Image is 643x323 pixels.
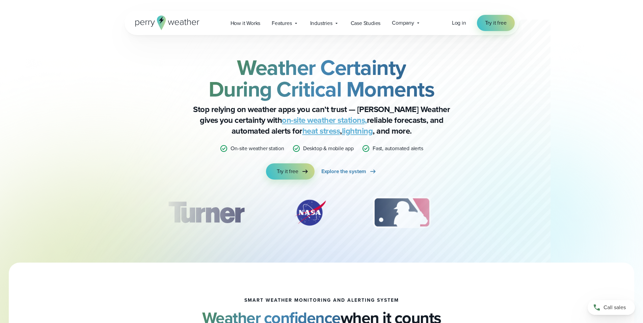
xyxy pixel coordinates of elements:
a: Try it free [266,163,315,180]
img: Turner-Construction_1.svg [158,196,254,230]
img: PGA.svg [470,196,524,230]
p: Desktop & mobile app [303,144,354,153]
span: Try it free [485,19,507,27]
span: How it Works [231,19,261,27]
div: 3 of 12 [366,196,437,230]
a: Try it free [477,15,515,31]
span: Try it free [277,167,298,176]
a: Explore the system [321,163,377,180]
a: on-site weather stations, [282,114,367,126]
a: heat stress [302,125,340,137]
h1: smart weather monitoring and alerting system [244,298,399,303]
a: lightning [342,125,373,137]
strong: Weather Certainty During Critical Moments [209,52,435,105]
span: Case Studies [351,19,381,27]
div: 4 of 12 [470,196,524,230]
img: NASA.svg [287,196,334,230]
span: Explore the system [321,167,366,176]
div: 1 of 12 [158,196,254,230]
span: Call sales [604,303,626,312]
p: On-site weather station [231,144,284,153]
p: Fast, automated alerts [373,144,423,153]
span: Industries [310,19,332,27]
a: Case Studies [345,16,386,30]
a: How it Works [225,16,266,30]
p: Stop relying on weather apps you can’t trust — [PERSON_NAME] Weather gives you certainty with rel... [187,104,457,136]
div: 2 of 12 [287,196,334,230]
span: Features [272,19,292,27]
div: slideshow [158,196,485,233]
a: Log in [452,19,466,27]
a: Call sales [588,300,635,315]
span: Company [392,19,414,27]
img: MLB.svg [366,196,437,230]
